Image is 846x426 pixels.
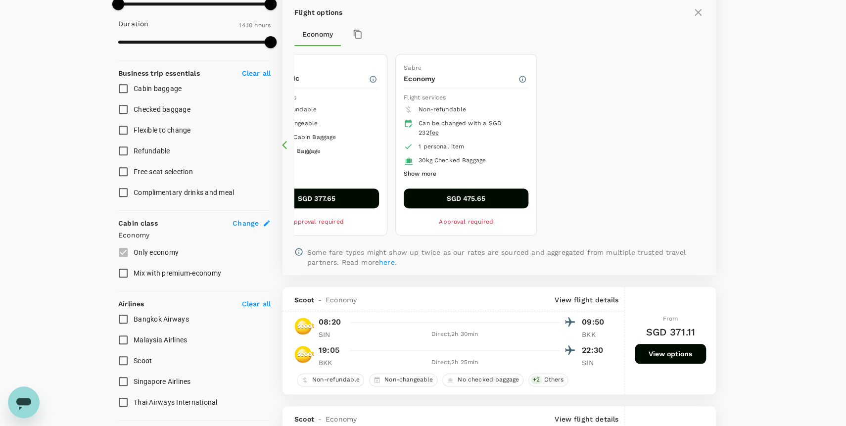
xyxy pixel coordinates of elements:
[118,69,200,77] strong: Business trip essentials
[269,147,321,154] span: Checked Baggage
[404,74,518,84] p: Economy
[454,376,523,384] span: No checked baggage
[319,316,341,328] p: 08:20
[134,126,191,134] span: Flexible to change
[404,94,446,101] span: Flight services
[582,358,607,368] p: SIN
[254,73,369,83] p: Value + Basic
[294,295,314,305] span: Scoot
[134,315,189,323] span: Bangkok Airways
[419,106,466,113] span: Non-refundable
[242,68,271,78] p: Clear all
[404,168,436,181] button: Show more
[294,344,314,364] img: TR
[635,344,706,364] button: View options
[429,129,438,136] span: fee
[118,230,271,240] p: Economy
[294,414,314,424] span: Scoot
[118,300,144,308] strong: Airlines
[326,414,357,424] span: Economy
[582,316,607,328] p: 09:50
[233,218,259,228] span: Change
[134,85,182,93] span: Cabin baggage
[134,189,234,196] span: Complimentary drinks and meal
[326,295,357,305] span: Economy
[134,147,170,155] span: Refundable
[289,218,344,225] span: Approval required
[349,358,560,368] div: Direct , 2h 25min
[419,157,486,164] span: 30kg Checked Baggage
[314,414,326,424] span: -
[528,374,568,386] div: +2Others
[294,22,341,46] button: Economy
[379,258,395,266] a: here
[555,414,618,424] p: View flight details
[319,358,343,368] p: BKK
[404,189,528,208] button: SGD 475.65
[239,22,271,29] span: 14.10 hours
[297,374,364,386] div: Non-refundable
[134,357,152,365] span: Scoot
[8,386,40,418] iframe: Button to launch messaging window
[134,105,190,113] span: Checked baggage
[134,269,221,277] span: Mix with premium-economy
[419,143,464,150] span: 1 personal item
[439,218,493,225] span: Approval required
[307,247,704,267] p: Some fare types might show up twice as our rates are sourced and aggregated from multiple trusted...
[134,168,193,176] span: Free seat selection
[663,315,678,322] span: From
[442,374,523,386] div: No checked baggage
[254,189,379,208] button: SGD 377.65
[404,64,422,71] span: Sabre
[555,295,618,305] p: View flight details
[294,7,342,17] p: Flight options
[294,316,314,336] img: TR
[380,376,437,384] span: Non-changeable
[134,398,218,406] span: Thai Airways International
[134,336,187,344] span: Malaysia Airlines
[118,19,148,29] p: Duration
[314,295,326,305] span: -
[646,324,695,340] h6: SGD 371.11
[349,330,560,339] div: Direct , 2h 30min
[540,376,567,384] span: Others
[269,134,336,141] span: 1 x 10kg Cabin Baggage
[242,299,271,309] p: Clear all
[319,330,343,339] p: SIN
[582,330,607,339] p: BKK
[118,219,158,227] strong: Cabin class
[308,376,364,384] span: Non-refundable
[134,248,179,256] span: Only economy
[319,344,339,356] p: 19:05
[134,378,191,385] span: Singapore Airlines
[531,376,542,384] span: + 2
[369,374,437,386] div: Non-changeable
[419,119,520,139] div: Can be changed with a SGD 232
[582,344,607,356] p: 22:30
